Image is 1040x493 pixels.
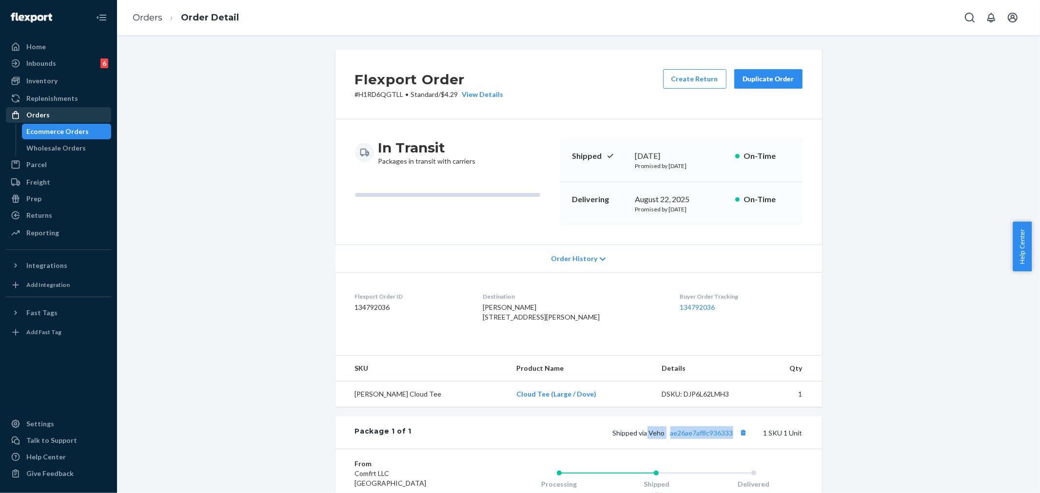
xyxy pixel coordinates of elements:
th: Product Name [509,356,654,381]
div: Fast Tags [26,308,58,318]
button: Give Feedback [6,466,111,481]
div: Freight [26,177,50,187]
a: Orders [133,12,162,23]
a: Inbounds6 [6,56,111,71]
h2: Flexport Order [355,69,504,90]
a: Settings [6,416,111,432]
h3: In Transit [378,139,476,156]
div: Packages in transit with carriers [378,139,476,166]
a: Home [6,39,111,55]
a: Add Integration [6,277,111,293]
a: Returns [6,208,111,223]
span: Comfrt LLC [GEOGRAPHIC_DATA] [355,469,427,487]
a: Talk to Support [6,433,111,448]
a: Ecommerce Orders [22,124,112,139]
div: Inventory [26,76,58,86]
th: Details [654,356,761,381]
span: Order History [551,254,597,264]
div: Parcel [26,160,47,170]
a: ae26ae7af8c936333 [670,429,733,437]
div: Replenishments [26,94,78,103]
p: On-Time [744,151,791,162]
div: Reporting [26,228,59,238]
div: Processing [510,479,608,489]
p: Shipped [572,151,628,162]
div: Talk to Support [26,436,77,445]
button: Open account menu [1003,8,1022,27]
a: Cloud Tee (Large / Dove) [516,390,596,398]
div: 1 SKU 1 Unit [412,426,802,439]
div: Home [26,42,46,52]
a: Reporting [6,225,111,241]
span: Standard [411,90,439,98]
button: Create Return [663,69,726,89]
div: Delivered [705,479,803,489]
button: Fast Tags [6,305,111,321]
div: DSKU: DJP6L62LMH3 [662,389,753,399]
button: Integrations [6,258,111,273]
a: Replenishments [6,91,111,106]
div: Ecommerce Orders [27,127,89,136]
a: Prep [6,191,111,207]
dt: From [355,459,471,469]
a: Help Center [6,449,111,465]
div: Returns [26,210,52,220]
div: Orders [26,110,50,120]
div: Add Fast Tag [26,328,61,336]
div: August 22, 2025 [635,194,727,205]
dt: Buyer Order Tracking [680,292,803,301]
span: Shipped via Veho [613,429,750,437]
p: Promised by [DATE] [635,205,727,213]
a: 134792036 [680,303,715,311]
button: View Details [458,90,504,99]
div: Inbounds [26,58,56,68]
p: Promised by [DATE] [635,162,727,170]
a: Add Fast Tag [6,324,111,340]
th: Qty [761,356,822,381]
a: Orders [6,107,111,123]
td: [PERSON_NAME] Cloud Tee [335,381,509,407]
div: Prep [26,194,41,204]
dd: 134792036 [355,303,468,312]
dt: Flexport Order ID [355,292,468,301]
td: 1 [761,381,822,407]
p: # H1RD6QGTLL / $4.29 [355,90,504,99]
span: [PERSON_NAME] [STREET_ADDRESS][PERSON_NAME] [483,303,600,321]
img: Flexport logo [11,13,52,22]
a: Wholesale Orders [22,140,112,156]
button: Open notifications [981,8,1001,27]
a: Order Detail [181,12,239,23]
button: Duplicate Order [734,69,803,89]
p: On-Time [744,194,791,205]
p: Delivering [572,194,628,205]
div: Duplicate Order [743,74,794,84]
div: Shipped [608,479,705,489]
div: Wholesale Orders [27,143,86,153]
div: Integrations [26,261,67,270]
div: Add Integration [26,281,70,289]
button: Help Center [1013,222,1032,271]
span: • [406,90,409,98]
ol: breadcrumbs [125,3,247,32]
button: Open Search Box [960,8,980,27]
div: Settings [26,419,54,429]
div: Give Feedback [26,469,74,478]
div: [DATE] [635,151,727,162]
a: Freight [6,174,111,190]
button: Close Navigation [92,8,111,27]
th: SKU [335,356,509,381]
div: Package 1 of 1 [355,426,412,439]
a: Inventory [6,73,111,89]
div: 6 [100,58,108,68]
dt: Destination [483,292,664,301]
div: Help Center [26,452,66,462]
button: Copy tracking number [737,426,750,439]
a: Parcel [6,157,111,172]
